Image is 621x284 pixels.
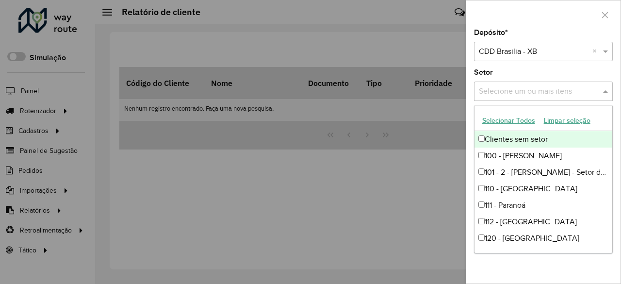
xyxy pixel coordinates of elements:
button: Limpar seleção [539,113,595,128]
button: Selecionar Todos [478,113,539,128]
label: Setor [474,67,493,78]
div: 111 - Paranoá [474,197,613,214]
label: Depósito [474,27,508,38]
span: Clear all [592,46,601,57]
ng-dropdown-panel: Options list [474,105,613,253]
div: 120 - [GEOGRAPHIC_DATA] [474,230,613,247]
div: 110 - [GEOGRAPHIC_DATA] [474,181,613,197]
div: 101 - 2 - [PERSON_NAME] - Setor de Mansões [474,164,613,181]
div: Clientes sem setor [474,131,613,148]
div: 100 - [PERSON_NAME] [474,148,613,164]
div: 130 - Sia - PREFERENCIAL TOCO OU VUC [474,247,613,263]
div: 112 - [GEOGRAPHIC_DATA] [474,214,613,230]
